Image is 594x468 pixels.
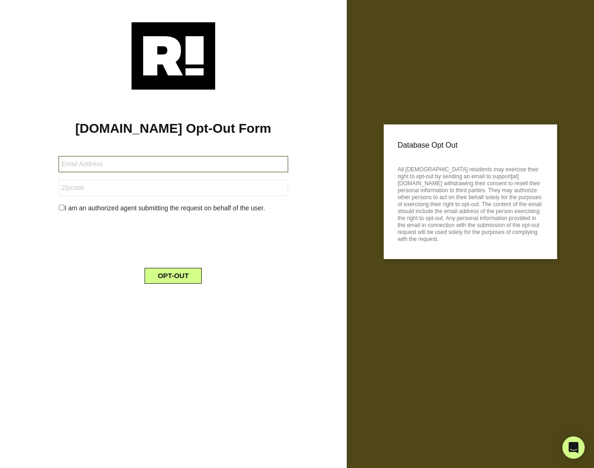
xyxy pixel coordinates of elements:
[59,156,288,172] input: Email Address
[397,138,543,152] p: Database Opt Out
[103,221,244,257] iframe: reCAPTCHA
[132,22,215,90] img: Retention.com
[14,121,333,136] h1: [DOMAIN_NAME] Opt-Out Form
[145,268,202,284] button: OPT-OUT
[59,180,288,196] input: Zipcode
[397,163,543,243] p: All [DEMOGRAPHIC_DATA] residents may exercise their right to opt-out by sending an email to suppo...
[562,436,585,459] div: Open Intercom Messenger
[52,203,295,213] div: I am an authorized agent submitting the request on behalf of the user.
